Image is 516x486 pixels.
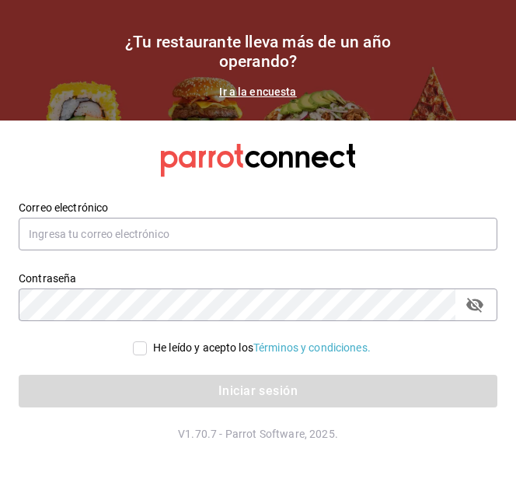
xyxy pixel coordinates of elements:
[19,273,497,284] label: Contraseña
[19,426,497,442] p: V1.70.7 - Parrot Software, 2025.
[462,292,488,318] button: passwordField
[103,33,413,72] h1: ¿Tu restaurante lleva más de un año operando?
[19,202,497,213] label: Correo electrónico
[19,218,497,250] input: Ingresa tu correo electrónico
[253,341,371,354] a: Términos y condiciones.
[153,340,371,356] div: He leído y acepto los
[219,86,296,98] a: Ir a la encuesta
